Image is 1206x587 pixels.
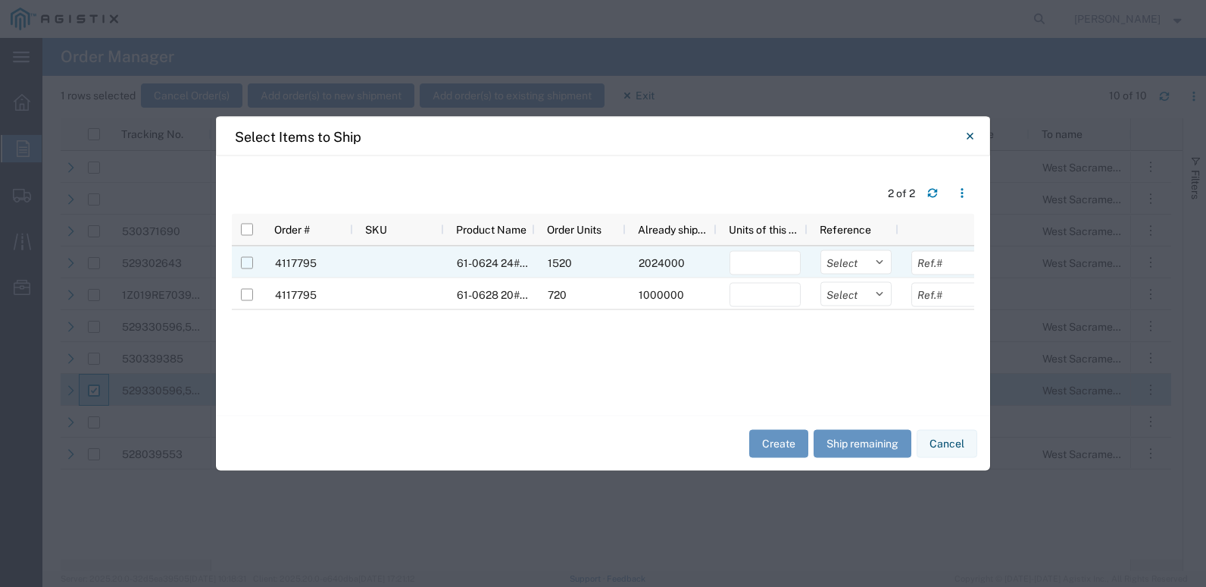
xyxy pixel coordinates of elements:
button: Close [954,121,985,152]
span: Units of this shipment [729,224,801,236]
span: SKU [365,224,387,236]
button: Refresh table [920,181,945,206]
span: Product Name [456,224,526,236]
span: 4117795 [275,257,317,269]
button: Create [749,429,808,457]
span: Already shipped [638,224,711,236]
span: 2024000 [639,257,685,269]
span: 720 [548,289,567,301]
span: 4117795 [275,289,317,301]
span: 61-0624 24# -, 10 OSDS Monthly messaging [457,257,669,269]
span: Reference [820,224,871,236]
h4: Select Items to Ship [235,126,361,146]
input: Ref.# [911,283,983,307]
div: 2 of 2 [888,185,915,201]
input: Ref.# [911,251,983,275]
span: 1520 [548,257,572,269]
span: Order Units [547,224,601,236]
button: Ship remaining [814,429,911,457]
button: Cancel [917,429,977,457]
span: 1000000 [639,289,684,301]
span: 61-0628 20# -, 9 OSDS Monthly messaging [457,289,664,301]
span: Order # [274,224,310,236]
